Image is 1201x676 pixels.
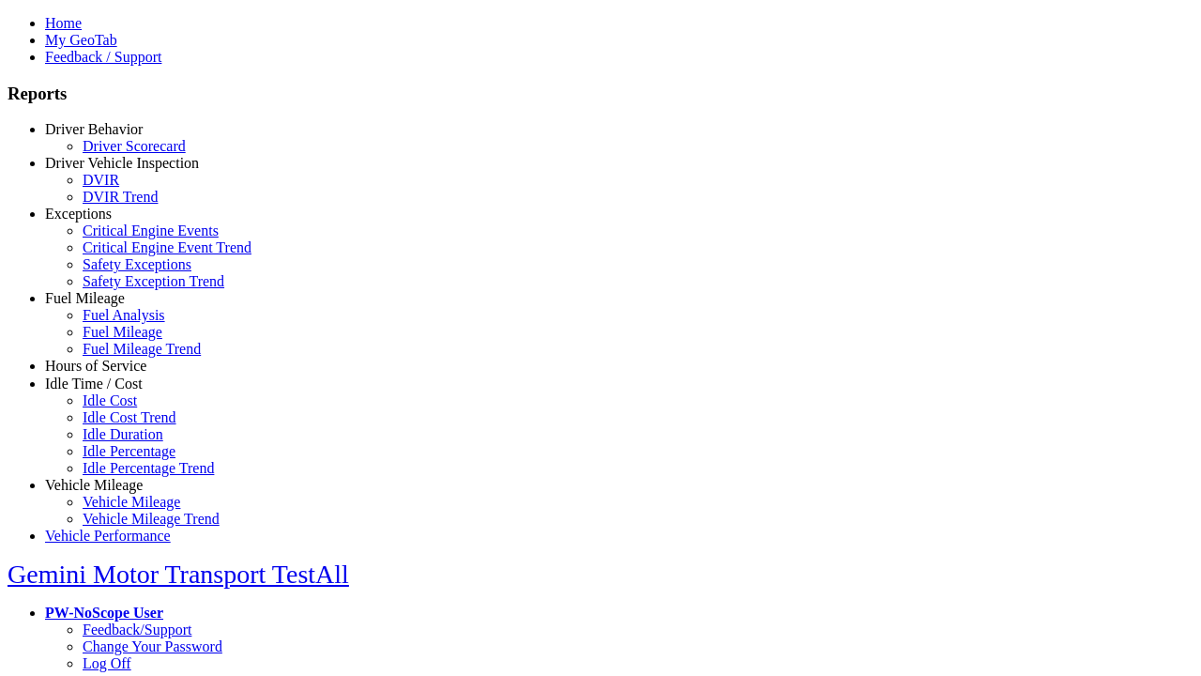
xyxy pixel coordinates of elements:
[83,172,119,188] a: DVIR
[45,376,143,392] a: Idle Time / Cost
[45,121,143,137] a: Driver Behavior
[83,307,165,323] a: Fuel Analysis
[45,15,82,31] a: Home
[45,32,117,48] a: My GeoTab
[83,138,186,154] a: Driver Scorecard
[8,560,349,589] a: Gemini Motor Transport TestAll
[83,443,175,459] a: Idle Percentage
[83,409,176,425] a: Idle Cost Trend
[83,324,162,340] a: Fuel Mileage
[45,49,161,65] a: Feedback / Support
[83,256,191,272] a: Safety Exceptions
[45,155,199,171] a: Driver Vehicle Inspection
[83,239,251,255] a: Critical Engine Event Trend
[45,290,125,306] a: Fuel Mileage
[45,477,143,493] a: Vehicle Mileage
[83,426,163,442] a: Idle Duration
[83,375,239,391] a: HOS Explanation Reports
[45,528,171,544] a: Vehicle Performance
[83,655,131,671] a: Log Off
[83,392,137,408] a: Idle Cost
[83,638,222,654] a: Change Your Password
[83,494,180,510] a: Vehicle Mileage
[83,189,158,205] a: DVIR Trend
[83,460,214,476] a: Idle Percentage Trend
[8,84,1193,104] h3: Reports
[83,511,220,527] a: Vehicle Mileage Trend
[83,223,219,238] a: Critical Engine Events
[83,622,191,638] a: Feedback/Support
[45,358,146,374] a: Hours of Service
[83,341,201,357] a: Fuel Mileage Trend
[45,206,112,222] a: Exceptions
[45,605,163,621] a: PW-NoScope User
[83,273,224,289] a: Safety Exception Trend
